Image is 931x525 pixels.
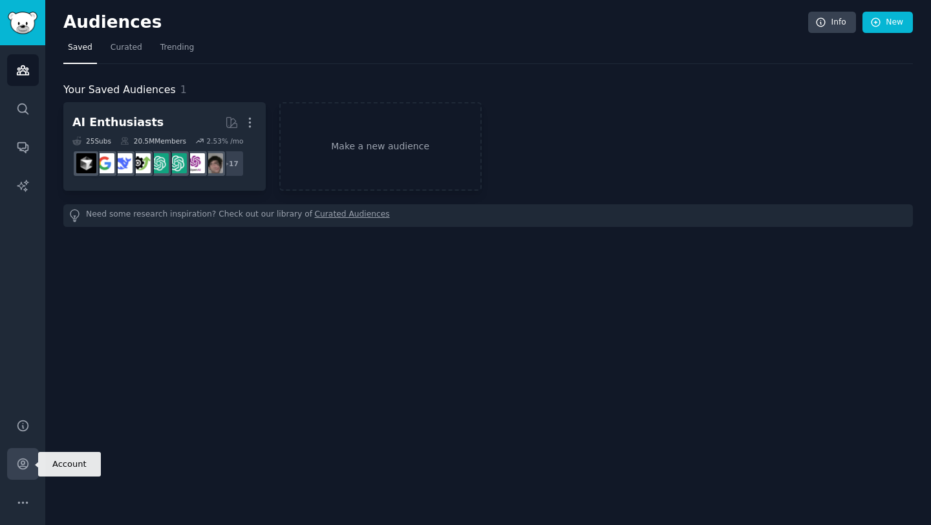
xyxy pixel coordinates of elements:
img: OpenAIDev [185,153,205,173]
span: Trending [160,42,194,54]
div: Need some research inspiration? Check out our library of [63,204,913,227]
img: GoogleGeminiAI [94,153,114,173]
span: 1 [180,83,187,96]
a: Trending [156,37,198,64]
a: Saved [63,37,97,64]
img: cursor [76,153,96,173]
img: DeepSeek [112,153,133,173]
a: Make a new audience [279,102,482,191]
div: AI Enthusiasts [72,114,164,131]
a: Curated [106,37,147,64]
div: 2.53 % /mo [206,136,243,145]
div: 25 Sub s [72,136,111,145]
img: ArtificalIntelligence [203,153,223,173]
span: Curated [111,42,142,54]
a: AI Enthusiasts25Subs20.5MMembers2.53% /mo+17ArtificalIntelligenceOpenAIDevchatgpt_prompts_chatgpt... [63,102,266,191]
img: GummySearch logo [8,12,37,34]
a: New [862,12,913,34]
span: Your Saved Audiences [63,82,176,98]
img: chatgpt_promptDesign [149,153,169,173]
h2: Audiences [63,12,808,33]
div: + 17 [217,150,244,177]
a: Curated Audiences [315,209,390,222]
a: Info [808,12,856,34]
img: chatgpt_prompts_ [167,153,187,173]
div: 20.5M Members [120,136,186,145]
img: AItoolsCatalog [131,153,151,173]
span: Saved [68,42,92,54]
